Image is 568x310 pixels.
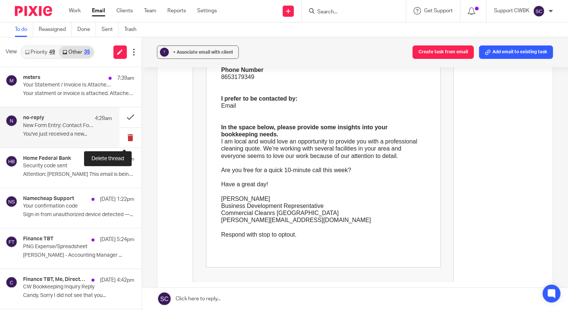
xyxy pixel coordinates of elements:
b: Name [29,72,45,79]
p: Your statment or invoice is attached. Attached:... [23,91,134,97]
p: [DATE] 4:42pm [100,276,134,284]
a: Reports [167,7,186,15]
h4: Finance TBT [23,236,54,242]
p: [PERSON_NAME] - Accounting Manager ... [23,252,134,259]
h4: Namecheap Support [23,196,74,202]
p: Security code sent [23,163,112,169]
p: You've just received a new... [23,131,112,137]
a: Work [69,7,81,15]
h4: Finance TBT, Me, Director TBT, [PERSON_NAME] Bookkeeping, [PERSON_NAME] [23,276,88,283]
p: Your confirmation code [23,203,112,209]
span: + Associate email with client [173,50,233,54]
img: svg%3E [6,75,17,86]
input: Search [317,9,384,16]
img: svg%3E [6,196,17,208]
img: svg%3E [533,5,545,17]
img: svg%3E [6,155,17,167]
h4: Home Federal Bank [23,155,71,162]
div: 49 [49,50,55,55]
div: ? [160,48,169,57]
a: Sent [102,22,119,37]
p: Sign-in from unauthorized device detected —... [23,212,134,218]
button: Create task from email [413,45,474,59]
a: Reassigned [39,22,72,37]
b: Email [29,101,45,107]
a: To do [15,22,33,37]
button: ? + Associate email with client [157,45,239,59]
img: svg%3E [6,276,17,288]
b: Submitted Information: [29,52,94,58]
a: Done [77,22,96,37]
h4: no-reply [23,115,44,121]
a: Contact Form [150,17,186,23]
p: Candy, Sorry I did not see that you... [23,292,134,299]
p: You've just received a new submission to your . [29,16,233,34]
span: View [6,48,17,56]
p: PNG Expense/Spreadsheet [23,244,112,250]
p: 7:39am [117,75,134,82]
a: Email [92,7,105,15]
a: Clients [116,7,133,15]
a: Other35 [59,46,93,58]
b: I prefer to be contacted by: [29,158,105,164]
a: Team [144,7,156,15]
b: In the space below, please provide some insights into your bookkeeping needs. [29,187,195,200]
p: [DATE] 5:24pm [100,236,134,243]
b: Phone Number [29,129,71,136]
button: Add email to existing task [479,45,553,59]
p: [DATE] 4:21pm [100,155,134,163]
a: Trash [124,22,142,37]
p: [DATE] 1:22pm [100,196,134,203]
img: svg%3E [6,236,17,248]
img: Pixie [15,6,52,16]
span: Get Support [424,8,453,13]
p: Your Statement / Invoice Is Attached Service Invoice #451266 [23,82,112,88]
p: Attention: [PERSON_NAME] This email is being... [23,171,134,178]
p: New Form Entry: Contact Form [23,123,94,129]
img: svg%3E [6,115,17,127]
p: CW Bookkeeping Inquiry Reply [23,284,112,290]
a: Mark as Spam [29,26,67,32]
p: 4:29am [95,115,112,122]
div: 35 [84,50,90,55]
a: Priority49 [21,46,59,58]
a: Settings [197,7,217,15]
h4: meters [23,75,41,81]
p: Support CWBK [494,7,529,15]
